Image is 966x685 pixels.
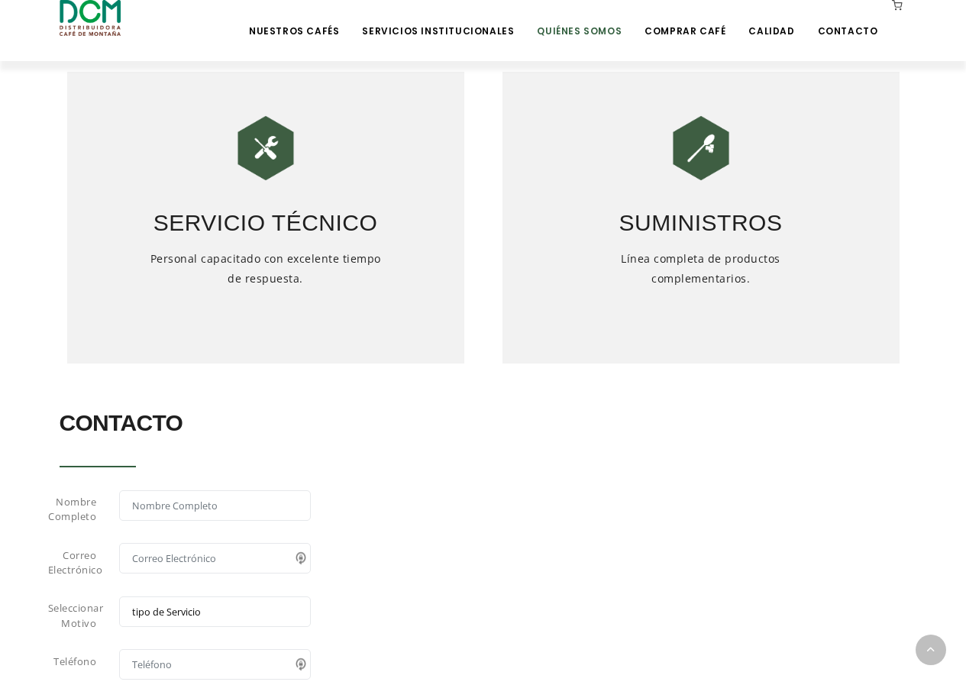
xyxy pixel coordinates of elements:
label: Correo Electrónico [37,543,108,583]
a: Servicios Institucionales [353,2,523,37]
img: DCM-WEB-HOME-ICONOS-240X240-04.png [663,110,739,186]
h3: Servicio Técnico [67,186,464,240]
a: Quiénes Somos [528,2,631,37]
input: Teléfono [119,649,311,680]
h3: Suministros [502,186,900,240]
a: Nuestros Cafés [240,2,348,37]
label: Teléfono [37,649,108,677]
input: Correo Electrónico [119,543,311,574]
a: Calidad [739,2,803,37]
h2: CONTACTO [60,402,907,444]
a: Contacto [809,2,887,37]
a: Comprar Café [635,2,735,37]
img: DCM-WEB-HOME-ICONOS-240X240-03.png [228,110,304,186]
label: Seleccionar Motivo [37,596,108,636]
h5: Personal capacitado con excelente tiempo de respuesta. [147,249,385,348]
h5: Línea completa de productos complementarios. [582,249,820,348]
input: Nombre Completo [119,490,311,521]
label: Nombre Completo [37,490,108,530]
